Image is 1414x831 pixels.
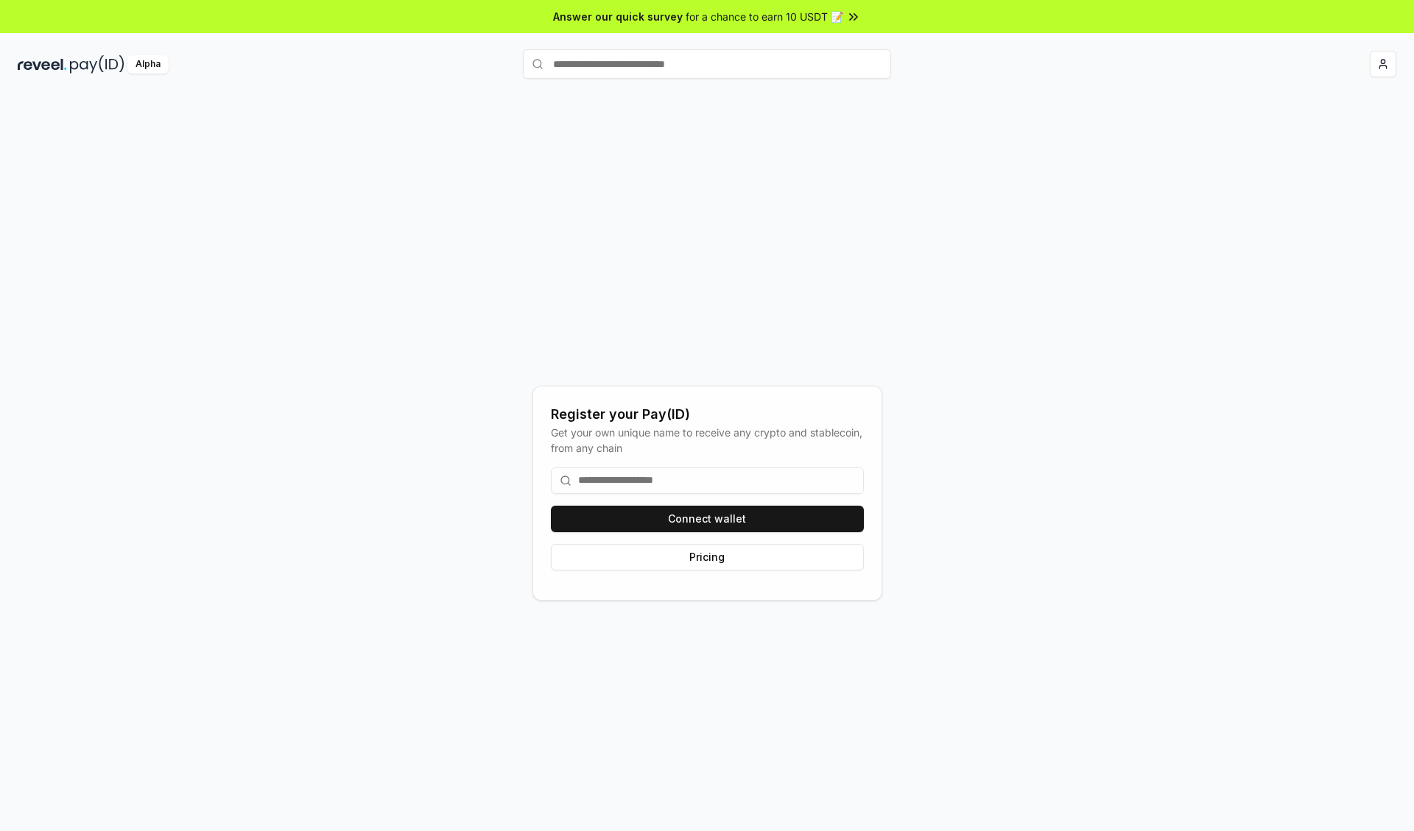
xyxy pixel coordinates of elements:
button: Pricing [551,544,864,570]
img: pay_id [70,55,124,74]
span: for a chance to earn 10 USDT 📝 [686,9,843,24]
img: reveel_dark [18,55,67,74]
div: Alpha [127,55,169,74]
span: Answer our quick survey [553,9,683,24]
div: Register your Pay(ID) [551,404,864,425]
div: Get your own unique name to receive any crypto and stablecoin, from any chain [551,425,864,456]
button: Connect wallet [551,506,864,532]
